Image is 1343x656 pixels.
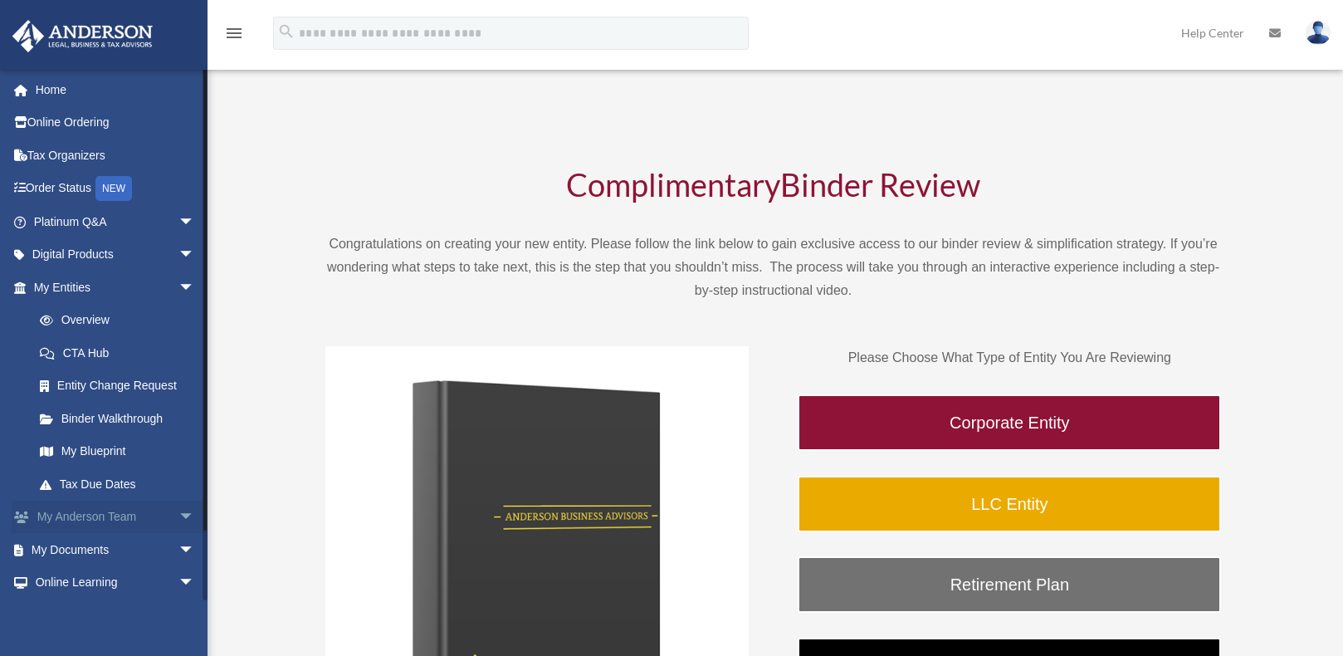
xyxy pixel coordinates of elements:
[780,165,980,203] span: Binder Review
[12,106,220,140] a: Online Ordering
[566,165,780,203] span: Complimentary
[12,271,220,304] a: My Entitiesarrow_drop_down
[178,501,212,535] span: arrow_drop_down
[798,476,1221,532] a: LLC Entity
[798,556,1221,613] a: Retirement Plan
[23,336,220,370] a: CTA Hub
[23,402,212,435] a: Binder Walkthrough
[95,176,132,201] div: NEW
[325,233,1222,302] p: Congratulations on creating your new entity. Please follow the link below to gain exclusive acces...
[23,468,220,501] a: Tax Due Dates
[12,566,220,600] a: Online Learningarrow_drop_down
[798,394,1221,451] a: Corporate Entity
[178,238,212,272] span: arrow_drop_down
[1306,21,1331,45] img: User Pic
[23,370,220,403] a: Entity Change Request
[23,435,220,468] a: My Blueprint
[12,238,220,272] a: Digital Productsarrow_drop_down
[178,205,212,239] span: arrow_drop_down
[178,533,212,567] span: arrow_drop_down
[23,304,220,337] a: Overview
[12,599,220,632] a: Billingarrow_drop_down
[12,139,220,172] a: Tax Organizers
[12,501,220,534] a: My Anderson Teamarrow_drop_down
[12,73,220,106] a: Home
[7,20,158,52] img: Anderson Advisors Platinum Portal
[224,23,244,43] i: menu
[178,271,212,305] span: arrow_drop_down
[277,22,295,41] i: search
[12,533,220,566] a: My Documentsarrow_drop_down
[12,205,220,238] a: Platinum Q&Aarrow_drop_down
[798,346,1221,370] p: Please Choose What Type of Entity You Are Reviewing
[224,29,244,43] a: menu
[12,172,220,206] a: Order StatusNEW
[178,566,212,600] span: arrow_drop_down
[178,599,212,633] span: arrow_drop_down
